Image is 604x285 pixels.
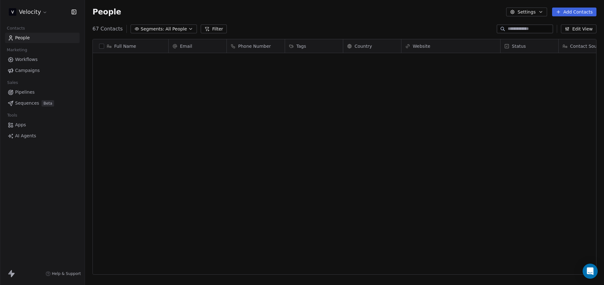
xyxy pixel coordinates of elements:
span: People [92,7,121,17]
span: Sequences [15,100,39,107]
div: grid [93,53,169,275]
div: Phone Number [227,39,285,53]
a: AI Agents [5,131,80,141]
a: Help & Support [46,271,81,276]
span: Workflows [15,56,38,63]
span: People [15,35,30,41]
span: Contacts [4,24,28,33]
span: Status [512,43,526,49]
a: Workflows [5,54,80,65]
span: Phone Number [238,43,271,49]
button: Velocity [8,7,49,17]
div: Open Intercom Messenger [583,264,598,279]
span: Tags [296,43,306,49]
span: Sales [4,78,21,87]
span: All People [165,26,187,32]
span: AI Agents [15,133,36,139]
button: Settings [506,8,547,16]
div: Country [343,39,401,53]
span: Pipelines [15,89,35,96]
button: Edit View [561,25,596,33]
span: Full Name [114,43,136,49]
span: Website [413,43,430,49]
span: Email [180,43,192,49]
span: Country [355,43,372,49]
img: 3.png [9,8,16,16]
span: Beta [42,100,54,107]
div: Website [401,39,500,53]
span: 67 Contacts [92,25,123,33]
a: Apps [5,120,80,130]
button: Filter [201,25,227,33]
a: Pipelines [5,87,80,97]
span: Apps [15,122,26,128]
span: Contact Source [570,43,604,49]
span: Help & Support [52,271,81,276]
span: Marketing [4,45,30,55]
span: Tools [4,111,20,120]
div: Full Name [93,39,168,53]
span: Campaigns [15,67,40,74]
span: Velocity [19,8,41,16]
span: Segments: [141,26,164,32]
div: Status [501,39,558,53]
a: Campaigns [5,65,80,76]
a: SequencesBeta [5,98,80,108]
div: Email [169,39,226,53]
button: Add Contacts [552,8,596,16]
div: Tags [285,39,343,53]
a: People [5,33,80,43]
